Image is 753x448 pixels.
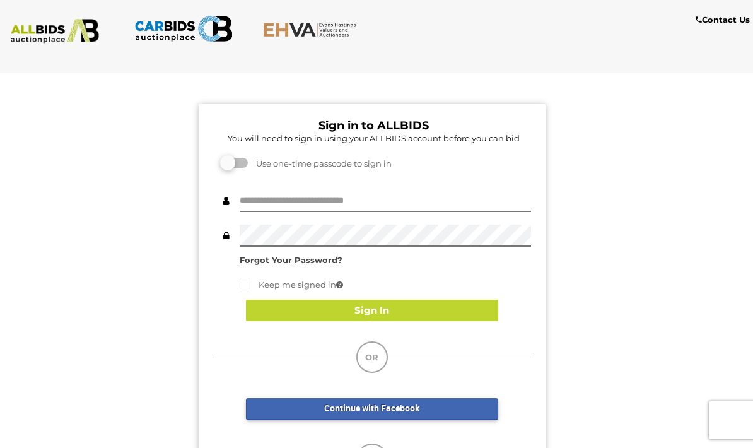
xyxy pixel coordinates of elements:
b: Contact Us [696,15,750,25]
span: Use one-time passcode to sign in [250,158,392,168]
img: ALLBIDS.com.au [6,19,105,44]
a: Continue with Facebook [246,398,498,420]
img: EHVA.com.au [263,22,362,37]
h5: You will need to sign in using your ALLBIDS account before you can bid [216,134,531,143]
label: Keep me signed in [240,278,343,292]
a: Contact Us [696,13,753,27]
a: Forgot Your Password? [240,255,342,265]
button: Sign In [246,300,498,322]
div: OR [356,341,388,373]
img: CARBIDS.com.au [134,13,233,45]
b: Sign in to ALLBIDS [318,119,429,133]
